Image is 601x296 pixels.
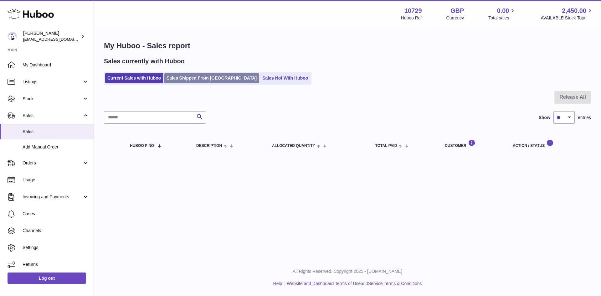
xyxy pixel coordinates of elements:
[8,32,17,41] img: internalAdmin-10729@internal.huboo.com
[541,7,593,21] a: 2,450.00 AVAILABLE Stock Total
[23,96,82,102] span: Stock
[272,144,315,148] span: ALLOCATED Quantity
[23,62,89,68] span: My Dashboard
[578,115,591,121] span: entries
[196,144,222,148] span: Description
[23,37,92,42] span: [EMAIL_ADDRESS][DOMAIN_NAME]
[8,273,86,284] a: Log out
[488,15,516,21] span: Total sales
[23,228,89,234] span: Channels
[23,144,89,150] span: Add Manual Order
[287,281,361,286] a: Website and Dashboard Terms of Use
[23,113,82,119] span: Sales
[23,194,82,200] span: Invoicing and Payments
[164,73,259,83] a: Sales Shipped From [GEOGRAPHIC_DATA]
[23,79,82,85] span: Listings
[104,41,591,51] h1: My Huboo - Sales report
[368,281,422,286] a: Service Terms & Conditions
[562,7,586,15] span: 2,450.00
[273,281,282,286] a: Help
[375,144,397,148] span: Total paid
[404,7,422,15] strong: 10729
[23,211,89,217] span: Cases
[23,30,80,42] div: [PERSON_NAME]
[99,268,596,274] p: All Rights Reserved. Copyright 2025 - [DOMAIN_NAME]
[513,139,585,148] div: Action / Status
[23,129,89,135] span: Sales
[401,15,422,21] div: Huboo Ref
[23,245,89,251] span: Settings
[450,7,464,15] strong: GBP
[488,7,516,21] a: 0.00 Total sales
[541,15,593,21] span: AVAILABLE Stock Total
[23,177,89,183] span: Usage
[260,73,310,83] a: Sales Not With Huboo
[445,139,500,148] div: Customer
[23,160,82,166] span: Orders
[539,115,550,121] label: Show
[105,73,163,83] a: Current Sales with Huboo
[104,57,185,65] h2: Sales currently with Huboo
[130,144,154,148] span: Huboo P no
[446,15,464,21] div: Currency
[285,281,422,287] li: and
[497,7,509,15] span: 0.00
[23,262,89,267] span: Returns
